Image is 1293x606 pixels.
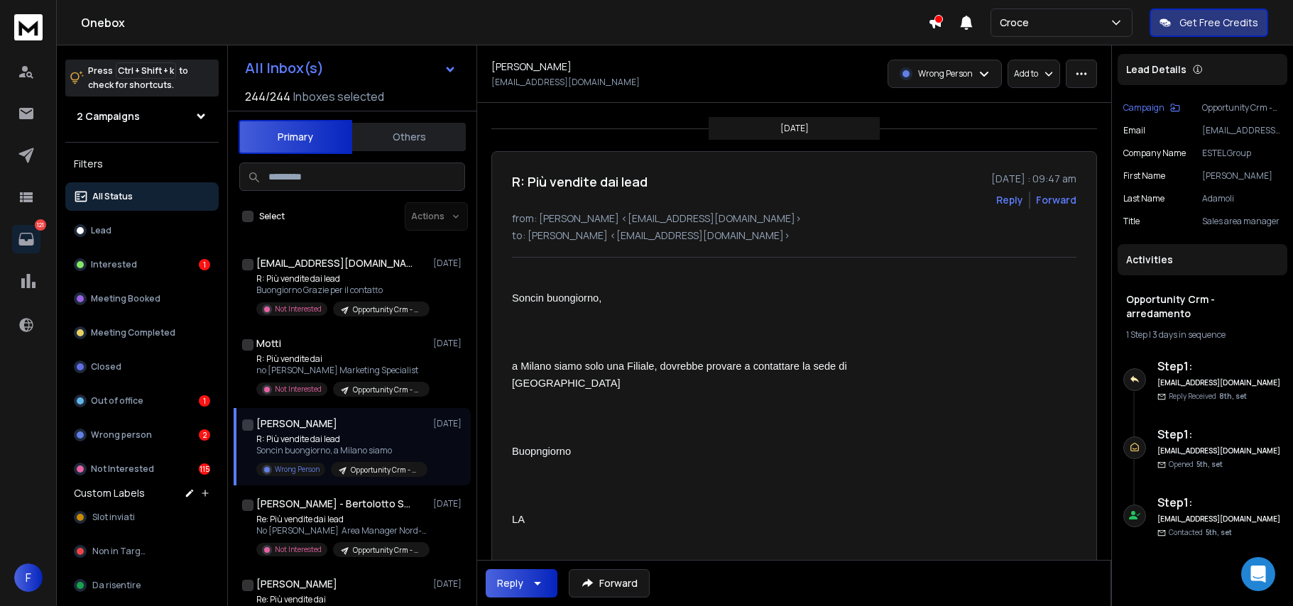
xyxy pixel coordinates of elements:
[1123,216,1140,227] p: title
[1202,193,1282,204] p: Adamoli
[433,258,465,269] p: [DATE]
[1202,125,1282,136] p: [EMAIL_ADDRESS][DOMAIN_NAME]
[497,576,523,590] div: Reply
[293,88,384,105] h3: Inboxes selected
[199,429,210,441] div: 2
[65,353,219,381] button: Closed
[780,123,809,134] p: [DATE]
[353,385,421,395] p: Opportunity Crm - arredamento
[65,250,219,279] button: Interested1
[353,545,421,556] p: Opportunity Crm - arredamento
[91,429,152,441] p: Wrong person
[1157,378,1282,388] h6: [EMAIL_ADDRESS][DOMAIN_NAME]
[245,61,324,75] h1: All Inbox(s)
[65,455,219,483] button: Not Interested115
[433,498,465,509] p: [DATE]
[12,225,40,253] a: 121
[275,544,322,555] p: Not Interested
[1157,494,1282,511] h6: Step 1 :
[352,121,466,153] button: Others
[512,360,850,389] span: a Milano siamo solo una Filiale, dovrebbe provare a contattare la sede di [GEOGRAPHIC_DATA]
[35,219,46,231] p: 121
[256,497,413,511] h1: [PERSON_NAME] - Bertolotto Spa
[92,191,133,202] p: All Status
[91,463,154,475] p: Not Interested
[256,594,427,605] p: Re: Più vendite dai
[491,60,572,74] h1: [PERSON_NAME]
[14,14,43,40] img: logo
[1179,16,1258,30] p: Get Free Credits
[512,211,1076,226] p: from: [PERSON_NAME] <[EMAIL_ADDRESS][DOMAIN_NAME]>
[433,338,465,349] p: [DATE]
[65,285,219,313] button: Meeting Booked
[256,273,427,285] p: R: Più vendite dai lead
[256,336,281,351] h1: Motti
[275,304,322,314] p: Not Interested
[1157,426,1282,443] h6: Step 1 :
[239,120,352,154] button: Primary
[1157,446,1282,456] h6: [EMAIL_ADDRESS][DOMAIN_NAME]
[512,446,571,457] span: Buopngiorno
[1123,193,1164,204] p: Last Name
[14,563,43,592] button: F
[486,569,557,597] button: Reply
[1206,527,1232,537] span: 5th, set
[1118,244,1287,275] div: Activities
[1202,148,1282,159] p: ESTEL Group
[512,514,525,525] span: LA
[1123,102,1180,114] button: Campaign
[199,463,210,475] div: 115
[65,182,219,211] button: All Status
[256,445,427,456] p: Soncin buongiorno, a Milano siamo
[491,77,640,88] p: [EMAIL_ADDRESS][DOMAIN_NAME]
[1014,68,1038,79] p: Add to
[1202,102,1282,114] p: Opportunity Crm - arredamento
[256,514,427,525] p: Re: Più vendite dai lead
[92,512,135,523] span: Slot inviati
[275,464,320,475] p: Wrong Person
[275,384,322,395] p: Not Interested
[91,293,160,304] p: Meeting Booked
[1169,459,1223,470] p: Opened
[1000,16,1035,30] p: Croce
[92,546,149,557] span: Non in Target
[1126,62,1186,77] p: Lead Details
[81,14,928,31] h1: Onebox
[1123,148,1186,159] p: Company Name
[256,353,427,365] p: R: Più vendite dai
[512,172,648,192] h1: R: Più vendite dai lead
[1169,527,1232,538] p: Contacted
[1202,216,1282,227] p: Sales area manager
[65,571,219,600] button: Da risentire
[1157,514,1282,524] h6: [EMAIL_ADDRESS][DOMAIN_NAME]
[245,88,290,105] span: 244 / 244
[65,537,219,566] button: Non in Target
[74,486,145,500] h3: Custom Labels
[433,418,465,429] p: [DATE]
[65,154,219,174] h3: Filters
[199,395,210,407] div: 1
[512,228,1076,243] p: to: [PERSON_NAME] <[EMAIL_ADDRESS][DOMAIN_NAME]>
[199,259,210,270] div: 1
[1150,9,1268,37] button: Get Free Credits
[256,417,337,431] h1: [PERSON_NAME]
[65,319,219,347] button: Meeting Completed
[918,68,973,79] p: Wrong Person
[1036,193,1076,207] div: Forward
[65,102,219,131] button: 2 Campaigns
[256,285,427,296] p: Buongiorno Grazie per il contatto
[91,225,111,236] p: Lead
[1126,329,1279,341] div: |
[256,365,427,376] p: no [PERSON_NAME] Marketing Specialist
[91,395,143,407] p: Out of office
[1123,125,1145,136] p: Email
[1126,329,1147,341] span: 1 Step
[991,172,1076,186] p: [DATE] : 09:47 am
[65,421,219,449] button: Wrong person2
[256,256,413,270] h1: [EMAIL_ADDRESS][DOMAIN_NAME]
[77,109,140,123] h1: 2 Campaigns
[1241,557,1275,591] div: Open Intercom Messenger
